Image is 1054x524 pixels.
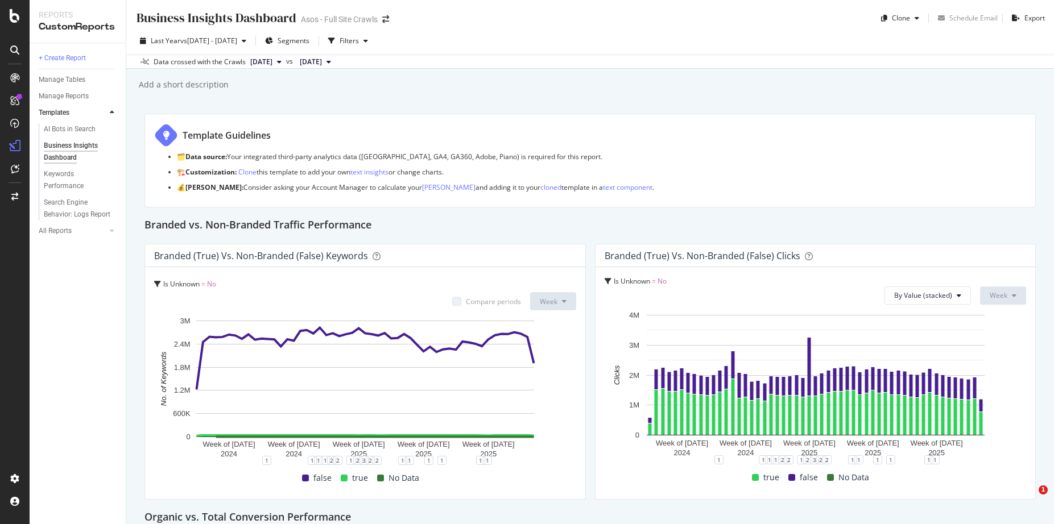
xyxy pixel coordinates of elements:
[333,440,385,448] text: Week of [DATE]
[540,182,561,192] a: cloned
[286,56,295,66] span: vs
[44,123,118,135] a: AI Bots in Search
[39,225,106,237] a: All Reports
[151,36,180,45] span: Last Year
[207,279,216,289] span: No
[673,448,690,456] text: 2024
[629,401,639,409] text: 1M
[327,456,336,465] div: 2
[159,352,168,406] text: No. of Keywords
[910,438,962,447] text: Week of [DATE]
[39,107,106,119] a: Templates
[797,455,806,464] div: 1
[405,456,414,465] div: 1
[185,152,227,161] strong: Data source:
[163,279,200,289] span: Is Unknown
[931,455,940,464] div: 1
[854,455,863,464] div: 1
[803,455,812,464] div: 2
[295,55,336,69] button: [DATE]
[286,450,302,458] text: 2024
[892,13,910,23] div: Clone
[466,297,521,306] div: Compare periods
[605,250,800,261] div: Branded (true) vs. Non-Branded (false) Clicks
[759,455,768,464] div: 1
[238,167,257,177] a: Clone
[183,129,271,142] div: Template Guidelines
[437,456,447,465] div: 1
[321,456,330,465] div: 1
[39,107,69,119] div: Templates
[719,438,771,447] text: Week of [DATE]
[980,286,1026,305] button: Week
[816,455,825,464] div: 2
[174,363,191,372] text: 1.8M
[877,9,924,27] button: Clone
[603,182,652,192] a: text component
[44,168,118,192] a: Keywords Performance
[308,456,317,465] div: 1
[44,197,111,221] div: Search Engine Behavior: Logs Report
[39,52,118,64] a: + Create Report
[324,32,373,50] button: Filters
[656,438,708,447] text: Week of [DATE]
[480,450,497,458] text: 2025
[262,456,271,465] div: 1
[635,431,639,439] text: 0
[949,13,998,23] div: Schedule Email
[933,9,998,27] button: Schedule Email
[278,36,309,45] span: Segments
[144,244,586,500] div: Branded (true) vs. Non-Branded (false) KeywordsIs Unknown = NoCompare periodsWeekA chart.11112212...
[388,471,419,485] span: No Data
[884,286,971,305] button: By Value (stacked)
[44,197,118,221] a: Search Engine Behavior: Logs Report
[800,471,818,484] span: false
[185,182,243,192] strong: [PERSON_NAME]:
[250,57,272,67] span: 2025 Aug. 26th
[154,57,246,67] div: Data crossed with the Crawls
[1015,485,1043,513] iframe: Intercom live chat
[177,182,1026,192] p: 💰 Consider asking your Account Manager to calculate your and adding it to your template in a .
[398,456,407,465] div: 1
[838,471,869,484] span: No Data
[138,79,229,90] div: Add a short description
[763,471,779,484] span: true
[39,20,117,34] div: CustomReports
[822,455,832,464] div: 2
[44,140,109,164] div: Business Insights Dashboard
[778,455,787,464] div: 2
[39,225,72,237] div: All Reports
[1039,485,1048,494] span: 1
[135,9,296,27] div: Business Insights Dashboard
[268,440,320,448] text: Week of [DATE]
[873,455,882,464] div: 1
[39,90,118,102] a: Manage Reports
[714,455,724,464] div: 1
[462,440,515,448] text: Week of [DATE]
[613,365,621,385] text: Clicks
[39,74,118,86] a: Manage Tables
[784,455,793,464] div: 2
[39,90,89,102] div: Manage Reports
[629,371,639,379] text: 2M
[353,456,362,465] div: 2
[203,440,255,448] text: Week of [DATE]
[765,455,774,464] div: 1
[483,456,492,465] div: 1
[177,152,1026,161] p: 🗂️ Your integrated third-party analytics data ([GEOGRAPHIC_DATA], GA4, GA360, Adobe, Piano) is re...
[144,114,1036,207] div: Template Guidelines 🗂️Data source:Your integrated third-party analytics data ([GEOGRAPHIC_DATA], ...
[476,456,485,465] div: 1
[44,123,96,135] div: AI Bots in Search
[629,340,639,349] text: 3M
[848,455,857,464] div: 1
[1024,13,1045,23] div: Export
[350,167,388,177] a: text insights
[177,167,1026,177] p: 🏗️ this template to add your own or change charts.
[313,471,332,485] span: false
[424,456,433,465] div: 1
[924,455,933,464] div: 1
[737,448,754,456] text: 2024
[346,456,356,465] div: 1
[301,14,378,25] div: Asos - Full Site Crawls
[154,315,576,460] div: A chart.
